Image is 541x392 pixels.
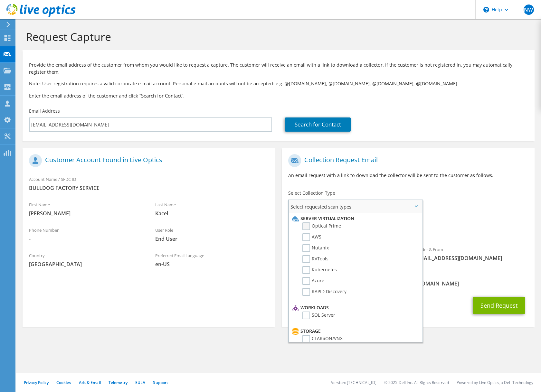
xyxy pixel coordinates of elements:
span: en-US [155,261,269,268]
label: CLARiiON/VNX [302,335,343,343]
label: AWS [302,233,321,241]
li: © 2025 Dell Inc. All Rights Reserved [384,380,449,385]
div: Last Name [149,198,275,220]
h3: Enter the email address of the customer and click “Search for Contact”. [29,92,528,99]
a: EULA [135,380,145,385]
div: Country [23,249,149,271]
a: Search for Contact [285,117,351,132]
p: Note: User registration requires a valid corporate e-mail account. Personal e-mail accounts will ... [29,80,528,87]
div: CC & Reply To [282,268,535,290]
li: Powered by Live Optics, a Dell Technology [457,380,533,385]
span: Kacel [155,210,269,217]
label: Optical Prime [302,222,341,230]
label: RVTools [302,255,328,263]
button: Send Request [473,297,525,314]
h1: Request Capture [26,30,528,43]
li: Workloads [290,304,419,312]
p: An email request with a link to download the collector will be sent to the customer as follows. [288,172,528,179]
a: Ads & Email [79,380,101,385]
a: Cookies [56,380,71,385]
h1: Collection Request Email [288,154,525,167]
span: NW [524,5,534,15]
svg: \n [483,7,489,13]
a: Support [153,380,168,385]
span: Select requested scan types [289,200,422,213]
p: Provide the email address of the customer from whom you would like to request a capture. The cust... [29,61,528,76]
div: Requested Collections [282,216,535,239]
div: Preferred Email Language [149,249,275,271]
a: Privacy Policy [24,380,49,385]
a: Telemetry [109,380,128,385]
span: [PERSON_NAME] [29,210,142,217]
li: Version: [TECHNICAL_ID] [331,380,376,385]
label: Select Collection Type [288,190,335,196]
span: [GEOGRAPHIC_DATA] [29,261,142,268]
label: Email Address [29,108,60,114]
div: First Name [23,198,149,220]
label: RAPID Discovery [302,288,346,296]
div: Account Name / SFDC ID [23,173,275,195]
label: Kubernetes [302,266,337,274]
span: BULLDOG FACTORY SERVICE [29,184,269,191]
div: User Role [149,223,275,246]
li: Server Virtualization [290,215,419,222]
label: SQL Server [302,312,335,319]
li: Storage [290,327,419,335]
span: End User [155,235,269,242]
label: Azure [302,277,324,285]
div: Phone Number [23,223,149,246]
span: - [29,235,142,242]
h1: Customer Account Found in Live Optics [29,154,266,167]
span: [EMAIL_ADDRESS][DOMAIN_NAME] [414,255,528,262]
div: To [282,243,408,265]
div: Sender & From [408,243,534,265]
label: Nutanix [302,244,329,252]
